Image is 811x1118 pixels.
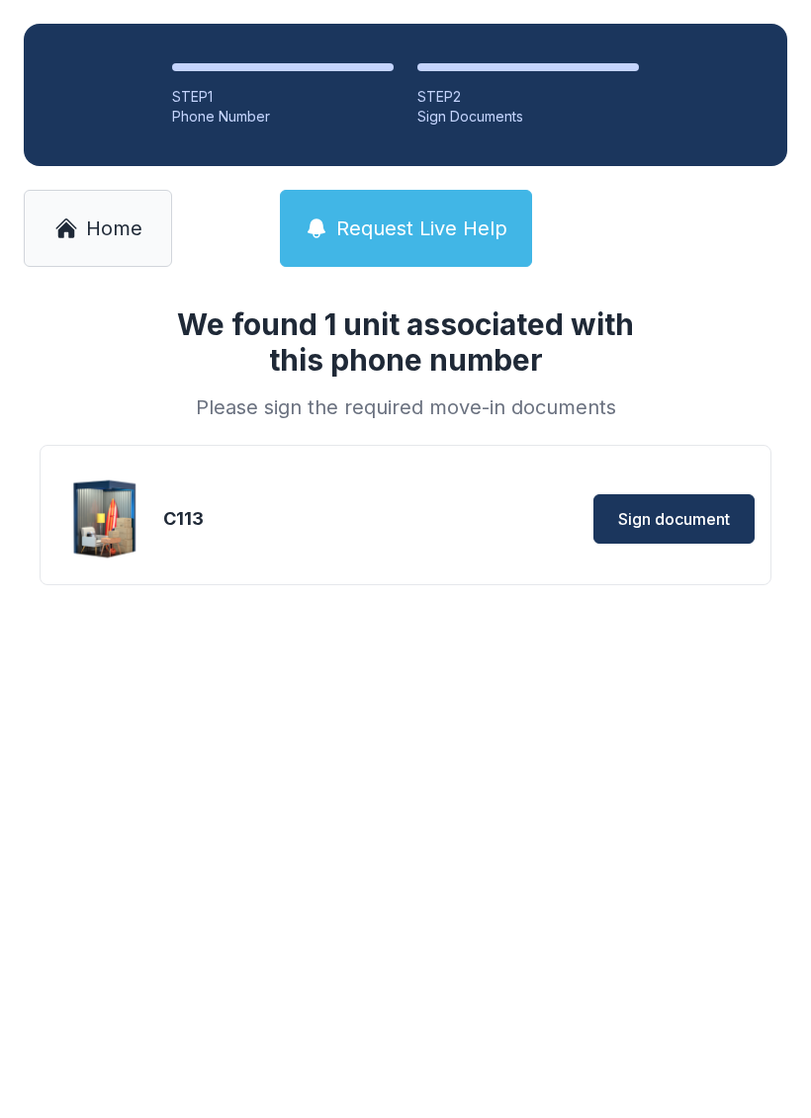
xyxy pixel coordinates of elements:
span: Request Live Help [336,215,507,242]
div: STEP 2 [417,87,639,107]
div: C113 [163,505,401,533]
h1: We found 1 unit associated with this phone number [152,306,659,378]
div: Please sign the required move-in documents [152,393,659,421]
span: Home [86,215,142,242]
span: Sign document [618,507,730,531]
div: Sign Documents [417,107,639,127]
div: Phone Number [172,107,394,127]
div: STEP 1 [172,87,394,107]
